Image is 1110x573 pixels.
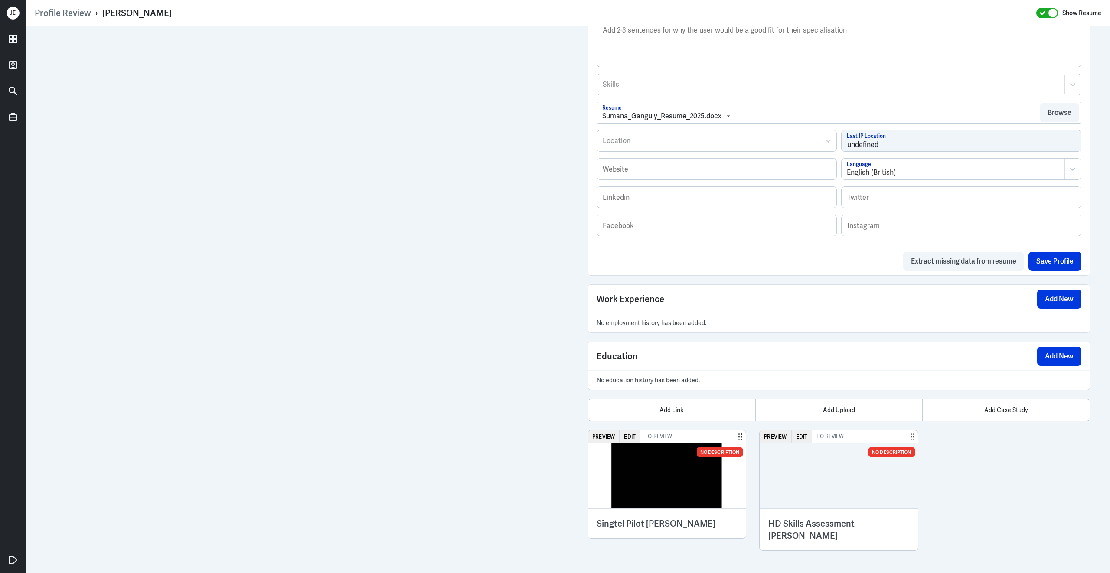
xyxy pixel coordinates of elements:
[597,215,836,236] input: Facebook
[760,430,791,443] button: Preview
[7,7,20,20] div: J D
[868,447,914,457] div: No Description
[46,35,548,564] iframe: https://docs.google.com/viewerng/viewer?url=https%3A%2F%2Fppcdn.hiredigital.com%2Fregister%2Fbd99...
[597,293,664,306] span: Work Experience
[91,7,102,19] p: ›
[597,350,638,363] span: Education
[588,399,755,421] div: Add Link
[1037,347,1081,366] button: Add New
[588,430,620,443] button: Preview
[597,375,1081,385] p: No education history has been added.
[922,399,1090,421] div: Add Case Study
[697,447,743,457] div: No Description
[597,187,836,208] input: Linkedin
[1040,103,1079,122] button: Browse
[597,159,836,179] input: Website
[842,130,1081,151] input: Last IP Location
[640,430,676,443] span: To Review
[597,318,1081,328] p: No employment history has been added.
[620,430,640,443] button: Edit
[1037,290,1081,309] button: Add New
[1062,7,1101,19] label: Show Resume
[842,215,1081,236] input: Instagram
[903,252,1024,271] button: Extract missing data from resume
[1028,252,1081,271] button: Save Profile
[792,430,813,443] button: Edit
[602,111,721,121] div: Sumana_Ganguly_Resume_2025.docx
[102,7,172,19] div: [PERSON_NAME]
[768,518,909,542] h3: HD Skills Assessment - [PERSON_NAME]
[35,7,91,19] a: Profile Review
[755,399,923,421] div: Add Upload
[597,518,737,530] h3: Singtel Pilot [PERSON_NAME]
[842,187,1081,208] input: Twitter
[812,430,848,443] span: To Review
